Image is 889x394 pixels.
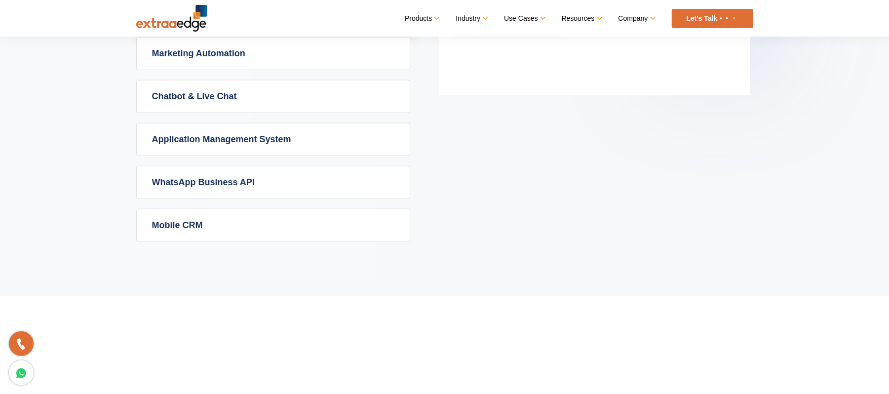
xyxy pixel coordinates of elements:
[137,209,410,241] a: Mobile CRM
[504,11,544,26] a: Use Cases
[137,166,410,198] a: WhatsApp Business API
[672,9,753,28] a: Let’s Talk
[137,80,410,113] a: Chatbot & Live Chat
[137,38,410,70] a: Marketing Automation
[562,11,601,26] a: Resources
[618,11,655,26] a: Company
[456,11,487,26] a: Industry
[405,11,438,26] a: Products
[137,123,410,156] a: Application Management System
